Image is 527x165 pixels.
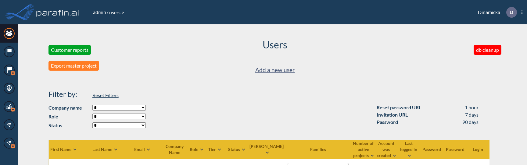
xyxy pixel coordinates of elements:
[48,45,91,55] button: Customer reports
[377,111,408,118] div: Invitation URL
[189,140,205,159] th: Role
[109,9,125,15] span: users >
[48,122,89,129] strong: Status
[353,140,375,159] th: Number of active projects
[421,140,444,159] th: Password
[444,140,468,159] th: Password
[263,39,287,51] h2: Users
[48,104,89,111] strong: Company name
[48,61,99,71] button: Export master project
[92,9,109,16] li: /
[49,140,92,159] th: First Name
[375,140,398,159] th: Account was created
[35,6,80,18] img: logo
[462,118,479,126] div: 90 days
[468,140,490,159] th: Login
[465,111,479,118] div: 7 days
[92,9,107,15] a: admin
[48,113,89,120] strong: Role
[377,118,398,126] div: Password
[474,45,501,55] button: db cleanup
[92,140,124,159] th: Last Name
[225,140,249,159] th: Status
[92,92,119,98] span: Reset Filters
[255,65,295,75] a: Add a new user
[510,9,513,15] p: D
[48,90,89,99] h4: Filter by:
[398,140,421,159] th: Last logged in
[205,140,225,159] th: Tier
[162,140,189,159] th: Company Name
[469,7,522,18] div: Dinamicka
[285,140,353,159] th: Families
[249,140,285,159] th: [PERSON_NAME]
[465,104,479,111] div: 1 hour
[377,104,421,111] div: Reset password URL
[124,140,162,159] th: Email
